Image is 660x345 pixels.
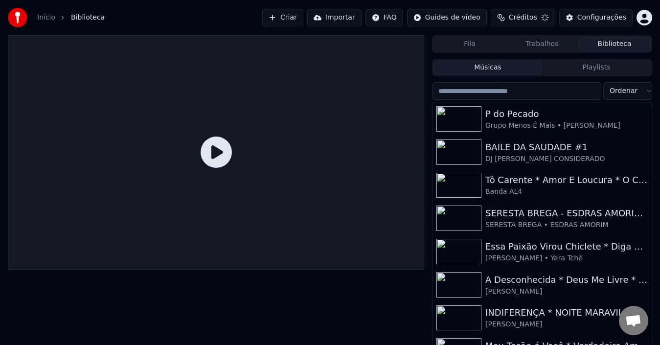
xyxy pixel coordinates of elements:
[485,253,648,263] div: [PERSON_NAME] • Yara Tchê
[485,140,648,154] div: BAILE DA SAUDADE #1
[578,37,651,51] button: Biblioteca
[485,107,648,121] div: P do Pecado
[485,287,648,297] div: [PERSON_NAME]
[71,13,105,23] span: Biblioteca
[485,240,648,253] div: Essa Paixão Virou Chiclete * Diga Sim Pra Mim
[506,37,578,51] button: Trabalhos
[559,9,633,26] button: Configurações
[485,306,648,320] div: INDIFERENÇA * NOITE MARAVILHOSA * NÃO OLHE ASSIM * SENHORITA
[610,86,637,96] span: Ordenar
[8,8,27,27] img: youka
[37,13,55,23] a: Início
[485,173,648,187] div: Tô Carente * Amor E Loucura * O Cego * Procuro Você
[407,9,487,26] button: Guides de vídeo
[433,37,506,51] button: Fila
[365,9,403,26] button: FAQ
[619,306,648,335] div: Bate-papo aberto
[307,9,362,26] button: Importar
[485,320,648,329] div: [PERSON_NAME]
[485,273,648,287] div: A Desconhecida * Deus Me Livre * Minha Estranha Loucura * Fui Eu
[485,220,648,230] div: SERESTA BREGA • ESDRAS AMORIM
[485,207,648,220] div: SERESTA BREGA - ESDRAS AMORIM ｜ NO PITIÚ
[433,61,542,75] button: Músicas
[262,9,303,26] button: Criar
[542,61,651,75] button: Playlists
[485,121,648,131] div: Grupo Menos É Mais • [PERSON_NAME]
[485,154,648,164] div: DJ [PERSON_NAME] CONSIDERADO
[37,13,105,23] nav: breadcrumb
[491,9,555,26] button: Créditos
[509,13,537,23] span: Créditos
[577,13,626,23] div: Configurações
[485,187,648,197] div: Banda AL4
